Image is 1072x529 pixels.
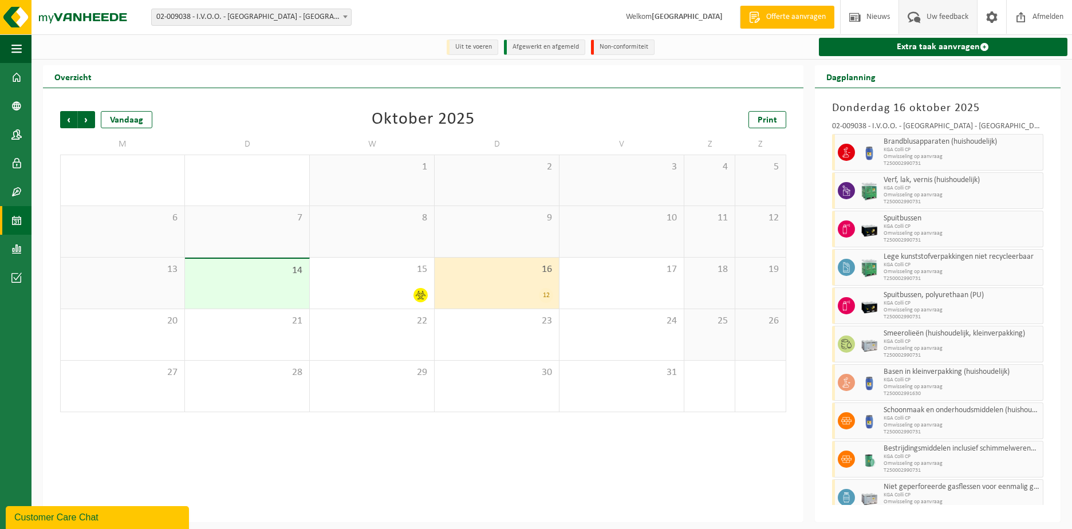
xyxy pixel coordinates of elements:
span: Omwisseling op aanvraag [884,153,1040,160]
span: T250002990731 [884,275,1040,282]
span: KGA Colli CP [884,338,1040,345]
span: 21 [191,315,304,327]
td: Z [735,134,786,155]
span: 6 [66,212,179,224]
li: Afgewerkt en afgemeld [504,40,585,55]
span: 11 [690,212,729,224]
li: Uit te voeren [447,40,498,55]
span: Omwisseling op aanvraag [884,192,1040,199]
span: Bestrijdingsmiddelen inclusief schimmelwerende beschermingsmiddelen (huishoudelijk) [884,444,1040,453]
h2: Overzicht [43,65,103,88]
span: KGA Colli CP [884,300,1040,307]
img: PB-LB-0680-HPE-GY-11 [861,335,878,353]
span: 23 [440,315,553,327]
span: 28 [191,366,304,379]
span: Omwisseling op aanvraag [884,460,1040,467]
span: 14 [191,264,304,277]
span: KGA Colli CP [884,147,1040,153]
span: 02-009038 - I.V.O.O. - CP MIDDELKERKE - MIDDELKERKE [151,9,352,26]
h3: Donderdag 16 oktober 2025 [832,100,1043,117]
td: W [310,134,435,155]
img: PB-OT-0120-HPE-00-02 [861,374,878,391]
span: Smeerolieën (huishoudelijk, kleinverpakking) [884,329,1040,338]
span: Omwisseling op aanvraag [884,345,1040,352]
span: 12 [741,212,780,224]
a: Extra taak aanvragen [819,38,1067,56]
span: Omwisseling op aanvraag [884,269,1040,275]
span: 3 [565,161,678,173]
span: 10 [565,212,678,224]
span: T250002990731 [884,352,1040,359]
img: PB-LB-0680-HPE-BK-11 [861,297,878,314]
span: Omwisseling op aanvraag [884,422,1040,429]
a: Print [748,111,786,128]
a: Offerte aanvragen [740,6,834,29]
div: 02-009038 - I.V.O.O. - [GEOGRAPHIC_DATA] - [GEOGRAPHIC_DATA] [832,123,1043,134]
span: Schoonmaak en onderhoudsmiddelen (huishoudelijk) [884,406,1040,415]
iframe: chat widget [6,504,191,529]
span: Niet geperforeerde gasflessen voor eenmalig gebruik (huishoudelijk) [884,483,1040,492]
span: 8 [316,212,428,224]
span: 16 [440,263,553,276]
span: Omwisseling op aanvraag [884,499,1040,506]
span: 1 [316,161,428,173]
span: 22 [316,315,428,327]
td: Z [684,134,735,155]
span: KGA Colli CP [884,223,1040,230]
span: 4 [690,161,729,173]
div: Vandaag [101,111,152,128]
strong: [GEOGRAPHIC_DATA] [652,13,723,21]
td: M [60,134,185,155]
span: Print [758,116,777,125]
span: Omwisseling op aanvraag [884,230,1040,237]
span: 20 [66,315,179,327]
span: Omwisseling op aanvraag [884,384,1040,390]
span: Offerte aanvragen [763,11,829,23]
span: 29 [316,366,428,379]
span: T250002990731 [884,199,1040,206]
img: PB-OT-0200-MET-00-02 [861,451,878,468]
img: PB-LB-0680-HPE-BK-11 [861,220,878,238]
img: PB-LB-0680-HPE-GY-11 [861,489,878,506]
span: 27 [66,366,179,379]
span: 18 [690,263,729,276]
span: KGA Colli CP [884,185,1040,192]
span: Verf, lak, vernis (huishoudelijk) [884,176,1040,185]
img: PB-HB-1400-HPE-GN-11 [861,258,878,277]
td: V [559,134,684,155]
span: 7 [191,212,304,224]
span: 30 [440,366,553,379]
span: 02-009038 - I.V.O.O. - CP MIDDELKERKE - MIDDELKERKE [152,9,351,25]
span: 19 [741,263,780,276]
li: Non-conformiteit [591,40,655,55]
span: T250002991630 [884,390,1040,397]
span: KGA Colli CP [884,453,1040,460]
span: 5 [741,161,780,173]
span: Spuitbussen [884,214,1040,223]
span: KGA Colli CP [884,415,1040,422]
div: 12 [539,288,553,303]
span: KGA Colli CP [884,377,1040,384]
span: 2 [440,161,553,173]
td: D [185,134,310,155]
span: T250002990731 [884,237,1040,244]
span: 31 [565,366,678,379]
td: D [435,134,559,155]
span: KGA Colli CP [884,262,1040,269]
span: Volgende [78,111,95,128]
span: Brandblusapparaten (huishoudelijk) [884,137,1040,147]
span: KGA Colli CP [884,492,1040,499]
div: Oktober 2025 [372,111,475,128]
span: T250002990731 [884,429,1040,436]
span: 9 [440,212,553,224]
span: Vorige [60,111,77,128]
span: 15 [316,263,428,276]
span: 17 [565,263,678,276]
span: 13 [66,263,179,276]
span: Omwisseling op aanvraag [884,307,1040,314]
span: T250002990731 [884,314,1040,321]
span: Lege kunststofverpakkingen niet recycleerbaar [884,252,1040,262]
span: 25 [690,315,729,327]
span: Spuitbussen, polyurethaan (PU) [884,291,1040,300]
